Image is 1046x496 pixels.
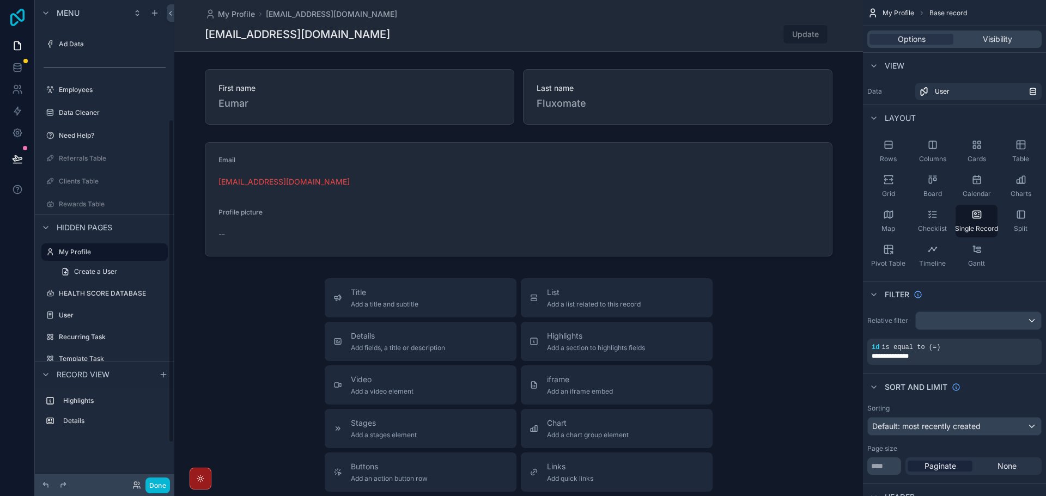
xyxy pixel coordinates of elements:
button: Grid [867,170,909,203]
a: [EMAIL_ADDRESS][DOMAIN_NAME] [266,9,397,20]
a: My Profile [205,9,255,20]
span: Create a User [74,267,117,276]
button: Cards [956,135,998,168]
span: Visibility [983,34,1012,45]
button: Default: most recently created [867,417,1042,436]
button: Rows [867,135,909,168]
label: My Profile [59,248,161,256]
span: id [872,344,879,351]
button: Charts [1000,170,1042,203]
span: My Profile [883,9,914,17]
button: Done [145,477,170,493]
a: Ad Data [41,35,168,53]
button: Split [1000,205,1042,237]
div: scrollable content [35,387,174,440]
a: User [915,83,1042,100]
span: Menu [57,8,80,19]
span: User [935,87,950,96]
a: Employees [41,81,168,99]
button: Timeline [911,240,953,272]
a: Need Help? [41,127,168,144]
label: Clients Table [59,177,166,186]
button: Columns [911,135,953,168]
label: User [59,311,166,320]
a: Create a User [54,263,168,280]
span: Pivot Table [871,259,905,268]
label: Referrals Table [59,154,166,163]
a: Clients Table [41,173,168,190]
a: Data Cleaner [41,104,168,121]
a: My Profile [41,243,168,261]
span: Base record [929,9,967,17]
span: Sort And Limit [885,382,947,393]
span: Layout [885,113,916,124]
span: Split [1014,224,1027,233]
a: User [41,307,168,324]
button: Board [911,170,953,203]
span: Grid [882,189,895,198]
label: Data Cleaner [59,108,166,117]
label: Employees [59,85,166,94]
span: Checklist [918,224,947,233]
span: Options [898,34,926,45]
label: Sorting [867,404,890,413]
span: Record view [57,369,110,380]
span: Single Record [955,224,998,233]
span: Default: most recently created [872,421,981,431]
h1: [EMAIL_ADDRESS][DOMAIN_NAME] [205,27,390,42]
button: Pivot Table [867,240,909,272]
label: Highlights [63,396,163,405]
label: Need Help? [59,131,166,140]
label: Rewards Table [59,200,166,209]
span: Board [923,189,942,198]
span: Filter [885,289,909,300]
a: Rewards Table [41,195,168,213]
label: Page size [867,444,897,453]
span: Columns [919,155,946,163]
label: Template Task [59,354,166,363]
span: Paginate [925,461,956,471]
button: Gantt [956,240,998,272]
span: Cards [968,155,986,163]
label: Relative filter [867,316,911,325]
button: Single Record [956,205,998,237]
a: Recurring Task [41,328,168,346]
span: View [885,60,904,71]
span: Timeline [919,259,946,268]
label: Recurring Task [59,333,166,341]
button: Checklist [911,205,953,237]
span: Hidden pages [57,222,112,233]
label: Ad Data [59,40,166,48]
a: Referrals Table [41,150,168,167]
span: None [998,461,1017,471]
button: Map [867,205,909,237]
span: Gantt [968,259,985,268]
label: Details [63,417,163,425]
span: Calendar [963,189,991,198]
a: HEALTH SCORE DATABASE [41,285,168,302]
span: Charts [1011,189,1031,198]
span: Rows [880,155,897,163]
label: Data [867,87,911,96]
button: Calendar [956,170,998,203]
button: Table [1000,135,1042,168]
a: Template Task [41,350,168,368]
span: My Profile [218,9,255,20]
label: HEALTH SCORE DATABASE [59,289,166,298]
span: Map [881,224,895,233]
span: is equal to (=) [881,344,940,351]
span: Table [1012,155,1029,163]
